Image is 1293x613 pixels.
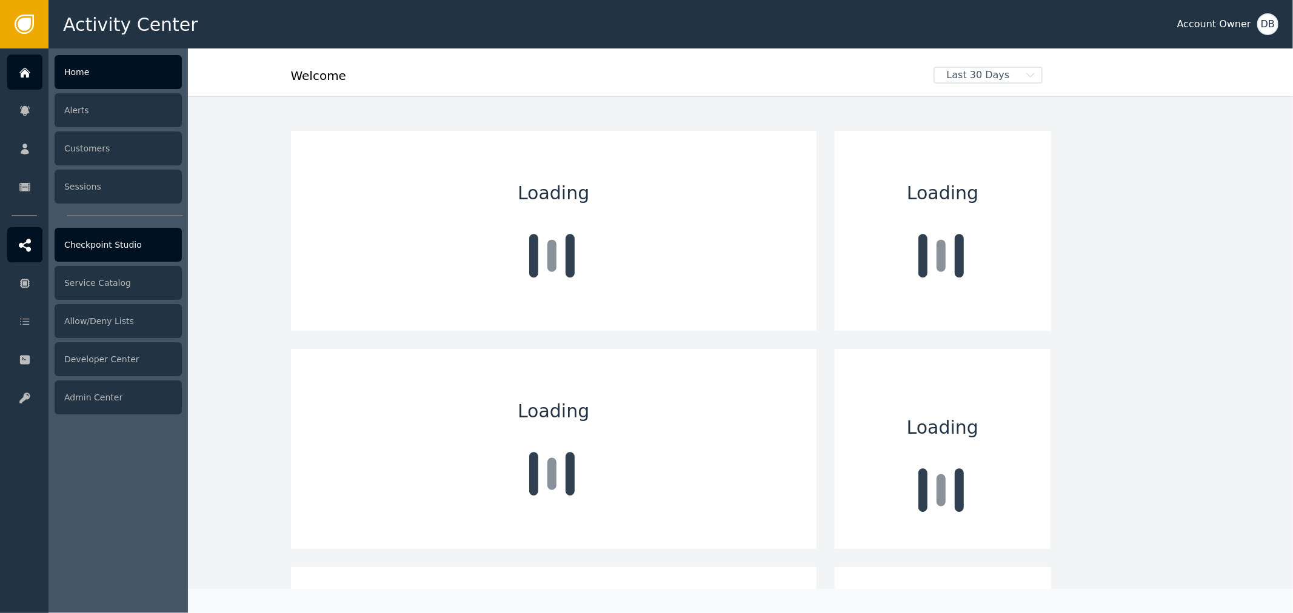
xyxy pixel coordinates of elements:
span: Loading [518,179,589,207]
div: Sessions [55,170,182,204]
a: Home [7,55,182,90]
div: Customers [55,131,182,165]
button: Last 30 Days [925,67,1051,84]
button: DB [1257,13,1278,35]
div: Alerts [55,93,182,127]
div: Checkpoint Studio [55,228,182,262]
div: Welcome [291,67,925,93]
div: Account Owner [1177,17,1251,31]
div: Developer Center [55,342,182,376]
div: Service Catalog [55,266,182,300]
a: Sessions [7,169,182,204]
a: Checkpoint Studio [7,227,182,262]
a: Alerts [7,93,182,128]
a: Allow/Deny Lists [7,303,182,339]
div: Home [55,55,182,89]
a: Customers [7,131,182,166]
span: Loading [907,179,978,207]
div: Admin Center [55,380,182,414]
a: Admin Center [7,380,182,415]
div: Allow/Deny Lists [55,304,182,338]
span: Loading [518,397,589,425]
span: Activity Center [63,11,198,38]
a: Developer Center [7,342,182,377]
span: Last 30 Days [935,68,1022,82]
span: Loading [907,414,978,441]
a: Service Catalog [7,265,182,300]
